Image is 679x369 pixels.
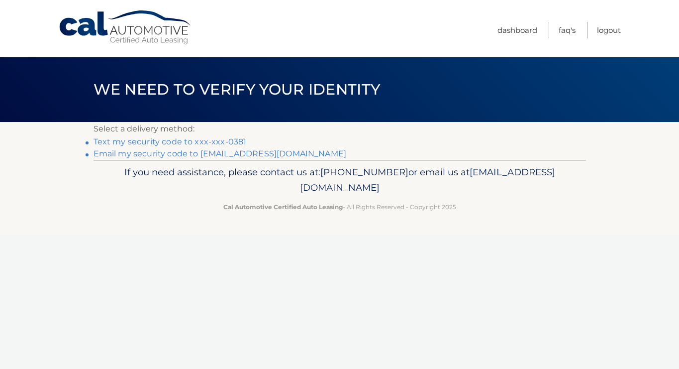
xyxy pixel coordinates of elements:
p: Select a delivery method: [94,122,586,136]
a: Logout [597,22,621,38]
a: FAQ's [559,22,576,38]
a: Text my security code to xxx-xxx-0381 [94,137,247,146]
span: [PHONE_NUMBER] [320,166,408,178]
a: Email my security code to [EMAIL_ADDRESS][DOMAIN_NAME] [94,149,347,158]
p: - All Rights Reserved - Copyright 2025 [100,202,580,212]
a: Cal Automotive [58,10,193,45]
span: We need to verify your identity [94,80,381,99]
strong: Cal Automotive Certified Auto Leasing [223,203,343,211]
a: Dashboard [497,22,537,38]
p: If you need assistance, please contact us at: or email us at [100,164,580,196]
